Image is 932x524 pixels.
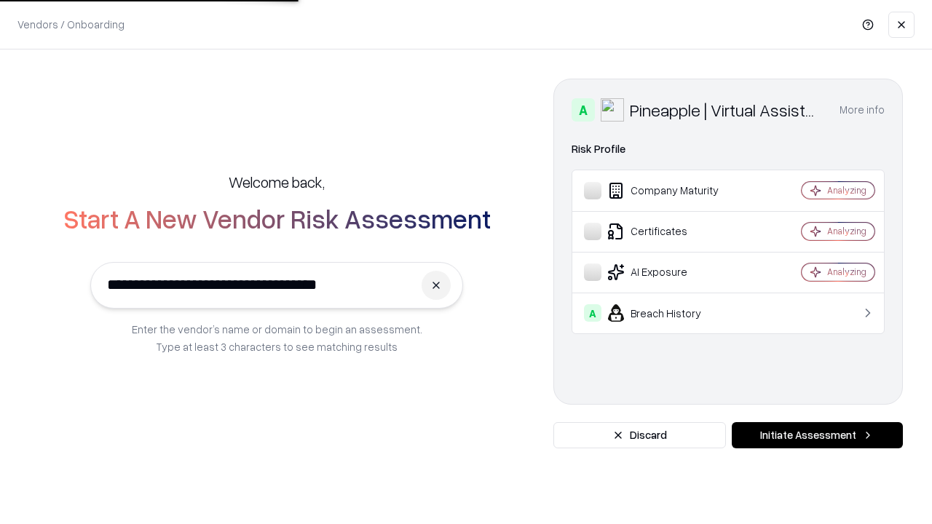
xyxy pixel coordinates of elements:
[584,223,758,240] div: Certificates
[630,98,822,122] div: Pineapple | Virtual Assistant Agency
[827,266,866,278] div: Analyzing
[584,304,758,322] div: Breach History
[572,140,885,158] div: Risk Profile
[584,304,601,322] div: A
[229,172,325,192] h5: Welcome back,
[584,182,758,199] div: Company Maturity
[840,97,885,123] button: More info
[827,184,866,196] div: Analyzing
[827,225,866,237] div: Analyzing
[63,204,491,233] h2: Start A New Vendor Risk Assessment
[17,17,125,32] p: Vendors / Onboarding
[132,320,422,355] p: Enter the vendor’s name or domain to begin an assessment. Type at least 3 characters to see match...
[553,422,726,448] button: Discard
[601,98,624,122] img: Pineapple | Virtual Assistant Agency
[584,263,758,281] div: AI Exposure
[572,98,595,122] div: A
[732,422,903,448] button: Initiate Assessment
